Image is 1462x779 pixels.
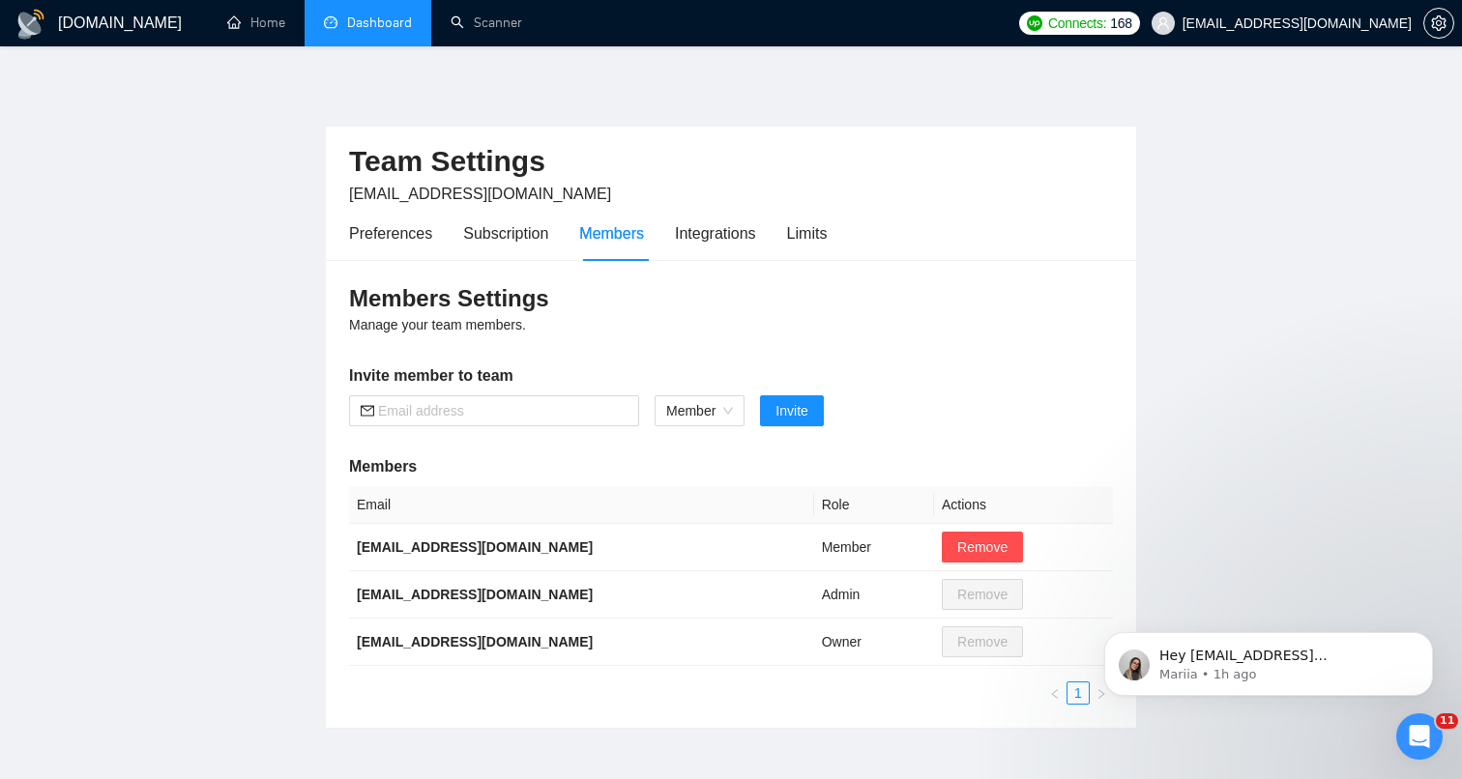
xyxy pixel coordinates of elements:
[814,619,934,666] td: Owner
[675,221,756,245] div: Integrations
[1049,688,1061,700] span: left
[324,14,412,31] a: dashboardDashboard
[451,14,522,31] a: searchScanner
[361,404,374,418] span: mail
[787,221,828,245] div: Limits
[84,74,334,92] p: Message from Mariia, sent 1h ago
[814,486,934,524] th: Role
[1110,13,1131,34] span: 168
[814,524,934,571] td: Member
[349,283,1113,314] h3: Members Settings
[349,221,432,245] div: Preferences
[666,396,733,425] span: Member
[814,571,934,619] td: Admin
[349,142,1113,182] h2: Team Settings
[349,364,1113,388] h5: Invite member to team
[1043,681,1067,705] li: Previous Page
[760,395,823,426] button: Invite
[463,221,548,245] div: Subscription
[934,486,1113,524] th: Actions
[775,400,807,421] span: Invite
[349,486,814,524] th: Email
[1075,591,1462,727] iframe: Intercom notifications message
[1436,713,1458,729] span: 11
[1396,713,1443,760] iframe: Intercom live chat
[357,539,593,555] b: [EMAIL_ADDRESS][DOMAIN_NAME]
[1067,682,1089,704] a: 1
[579,221,644,245] div: Members
[1423,8,1454,39] button: setting
[1424,15,1453,31] span: setting
[15,9,46,40] img: logo
[357,587,593,602] b: [EMAIL_ADDRESS][DOMAIN_NAME]
[378,400,628,421] input: Email address
[357,634,593,649] b: [EMAIL_ADDRESS][DOMAIN_NAME]
[84,56,328,321] span: Hey [EMAIL_ADDRESS][DOMAIN_NAME], Looks like your Upwork agency vymir42 ran out of connects. We r...
[1067,681,1090,705] li: 1
[349,186,611,202] span: [EMAIL_ADDRESS][DOMAIN_NAME]
[1048,13,1106,34] span: Connects:
[1043,681,1067,705] button: left
[1156,16,1170,30] span: user
[942,532,1023,563] button: Remove
[957,536,1008,558] span: Remove
[1423,15,1454,31] a: setting
[349,455,1113,478] h5: Members
[227,14,285,31] a: homeHome
[1027,15,1042,31] img: upwork-logo.png
[349,317,526,332] span: Manage your team members.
